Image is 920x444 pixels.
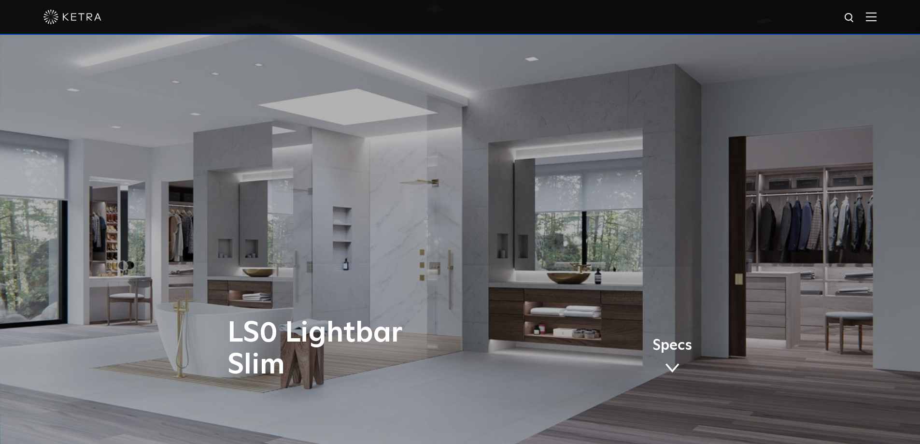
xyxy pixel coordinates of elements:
[227,317,500,381] h1: LS0 Lightbar Slim
[652,339,692,353] span: Specs
[43,10,101,24] img: ketra-logo-2019-white
[844,12,856,24] img: search icon
[652,339,692,376] a: Specs
[866,12,877,21] img: Hamburger%20Nav.svg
